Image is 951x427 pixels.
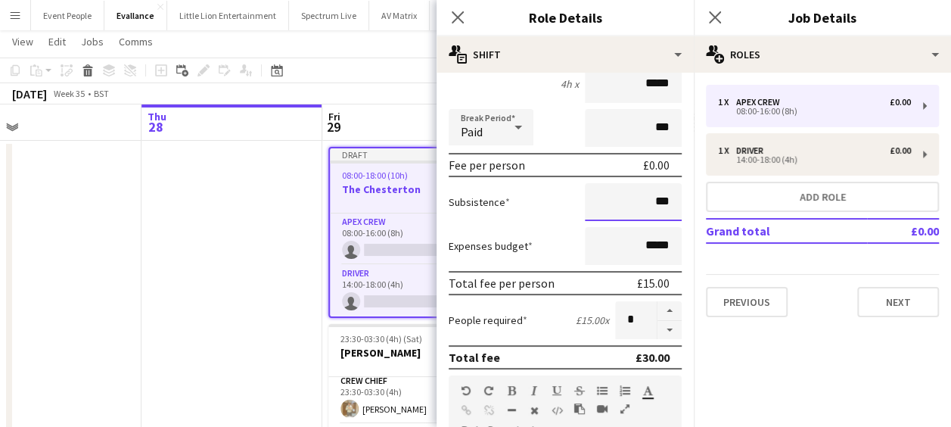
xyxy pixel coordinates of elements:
button: Next [857,287,939,317]
div: £30.00 [636,350,670,365]
button: AV Matrix [369,1,430,30]
span: 08:00-18:00 (10h) [342,170,408,181]
div: £0.00 [890,145,911,156]
button: Blue Thunder Sound [430,1,534,30]
button: Evallance [104,1,167,30]
a: Jobs [75,32,110,51]
a: Edit [42,32,72,51]
span: Fri [328,110,340,123]
label: People required [449,313,527,327]
span: Paid [461,124,483,139]
button: Clear Formatting [529,404,539,416]
button: Underline [552,385,562,397]
div: Roles [694,36,951,73]
span: Edit [48,35,66,48]
button: Unordered List [597,385,608,397]
a: Comms [113,32,159,51]
span: View [12,35,33,48]
div: Apex Crew [736,97,786,108]
button: Paste as plain text [574,403,585,415]
span: Week 35 [50,88,88,99]
button: Horizontal Line [506,404,517,416]
label: Expenses budget [449,239,533,253]
div: 1 x [718,97,736,108]
button: Spectrum Live [289,1,369,30]
app-job-card: Draft08:00-18:00 (10h)0/2The Chesterton2 RolesApex Crew0/108:00-16:00 (8h) Driver0/114:00-18:00 (4h) [328,147,498,318]
h3: [PERSON_NAME] [328,346,498,360]
div: £15.00 x [576,313,609,327]
button: Fullscreen [620,403,630,415]
button: Little Lion Entertainment [167,1,289,30]
span: 23:30-03:30 (4h) (Sat) [340,333,422,344]
button: Insert video [597,403,608,415]
a: View [6,32,39,51]
button: Ordered List [620,385,630,397]
div: £0.00 [643,157,670,173]
button: Text Color [642,385,653,397]
div: Draft [330,148,496,161]
button: Event People [31,1,104,30]
span: Jobs [81,35,104,48]
button: Strikethrough [574,385,585,397]
span: Comms [119,35,153,48]
app-card-role: Apex Crew0/108:00-16:00 (8h) [330,213,496,265]
h3: The Chesterton [330,182,496,196]
span: 28 [145,118,166,136]
div: 4h x [561,77,579,91]
button: HTML Code [552,404,562,416]
span: 29 [326,118,340,136]
button: Add role [706,182,939,212]
div: [DATE] [12,86,47,101]
div: Total fee per person [449,276,555,291]
button: Redo [483,385,494,397]
span: Thu [148,110,166,123]
div: Total fee [449,350,500,365]
h3: Job Details [694,8,951,27]
div: £15.00 [637,276,670,291]
div: £0.00 [890,97,911,108]
div: Driver [736,145,769,156]
label: Subsistence [449,195,510,209]
button: Increase [657,301,682,321]
div: 08:00-16:00 (8h) [718,108,911,115]
button: Previous [706,287,788,317]
button: Bold [506,385,517,397]
td: Grand total [706,219,867,243]
app-card-role: Crew Chief1/123:30-03:30 (4h)[PERSON_NAME] [328,372,498,424]
div: BST [94,88,109,99]
div: 1 x [718,145,736,156]
app-card-role: Driver0/114:00-18:00 (4h) [330,265,496,316]
div: Fee per person [449,157,525,173]
h3: Role Details [437,8,694,27]
button: Undo [461,385,471,397]
button: Decrease [657,321,682,340]
button: Italic [529,385,539,397]
div: 14:00-18:00 (4h) [718,156,911,164]
td: £0.00 [867,219,939,243]
div: Shift [437,36,694,73]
